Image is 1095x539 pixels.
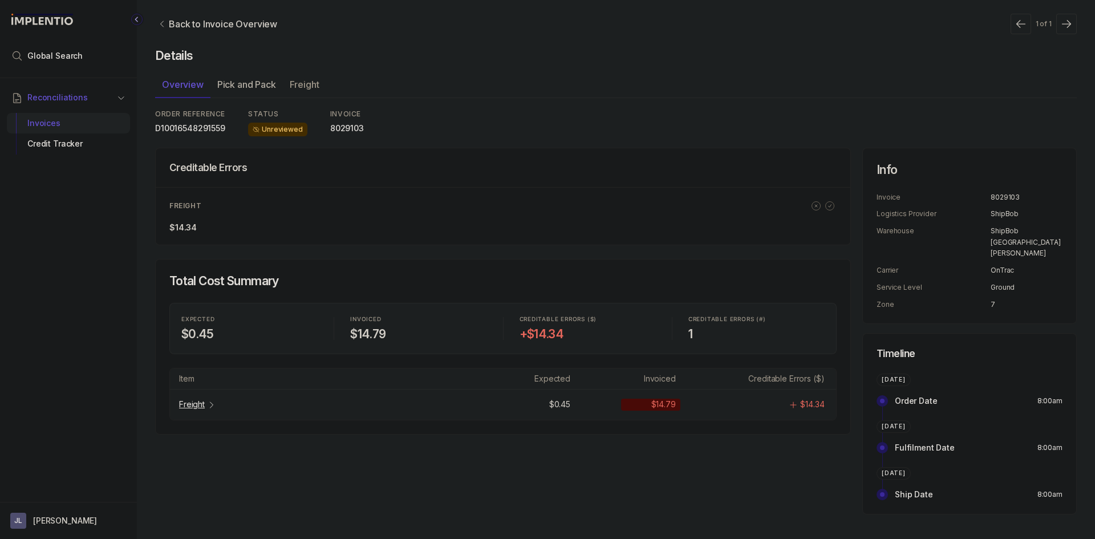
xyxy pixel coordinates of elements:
p: Overview [162,78,204,91]
p: ShipBob [991,208,1062,220]
p: ORDER REFERENCE [155,110,225,119]
p: CREDITABLE ERRORS ($) [520,316,597,323]
p: D10016548291559 [155,123,225,134]
p: Freight [179,399,205,410]
h5: Timeline [877,347,1062,360]
div: Collapse Icon [130,13,144,26]
p: 8:00am [1037,395,1062,407]
li: Tab Freight [283,75,326,98]
p: ShipBob [GEOGRAPHIC_DATA][PERSON_NAME] [991,225,1062,259]
p: [DATE] [882,376,906,383]
span: Global Search [27,50,83,62]
p: Warehouse [877,225,991,259]
p: $14.79 [651,399,676,410]
h4: Info [877,162,1062,178]
p: Creditable Errors ($) [748,373,824,384]
li: Tab Overview [155,75,210,98]
p: $14.34 [800,399,824,410]
p: Zone [877,299,991,310]
p: EXPECTED [181,316,214,323]
p: 8:00am [1037,442,1062,453]
p: Order Date [895,395,938,407]
li: Statistic CREDITABLE ERRORS ($) [513,308,663,349]
div: Credit Tracker [16,133,121,154]
p: $14.34 [169,222,197,233]
span: Reconciliations [27,92,88,103]
span: User initials [10,513,26,529]
button: Reconciliations [7,85,130,110]
p: 8029103 [991,192,1062,203]
p: Ship Date [895,489,933,500]
button: User initials[PERSON_NAME] [10,513,127,529]
p: Service Level [877,282,991,293]
h4: +$14.34 [520,326,656,342]
p: Invoice [877,192,991,203]
ul: Information Summary [877,192,1062,310]
p: 1 of 1 [1036,18,1052,30]
p: INVOICED [350,316,381,323]
p: Invoiced [644,373,676,384]
p: Item [179,373,194,384]
li: Statistic CREDITABLE ERRORS (#) [682,308,832,349]
h4: 1 [688,326,825,342]
p: Freight [290,78,319,91]
p: 8029103 [330,123,364,134]
ul: Statistic Highlights [169,303,837,354]
a: Link Back to Invoice Overview [155,17,279,31]
td: Table Cell-text 0 [175,373,500,384]
li: Statistic EXPECTED [175,308,325,349]
div: Invoices [16,113,121,133]
h5: Creditable Errors [169,161,247,174]
p: $0.45 [549,399,570,410]
td: Table Cell-text 3 [726,373,832,384]
p: Expected [534,373,570,384]
p: STATUS [248,110,307,119]
div: Reconciliations [7,111,130,157]
td: Table Cell-text 1 [506,373,617,384]
h4: Total Cost Summary [169,273,837,289]
p: OnTrac [991,265,1062,276]
li: Statistic INVOICED [343,308,493,349]
p: [DATE] [882,423,906,430]
td: Table Cell-text 1 [506,399,617,410]
p: FREIGHT [169,201,201,210]
h4: $0.45 [181,326,318,342]
td: Table Cell-text 3 [726,399,832,410]
p: 8:00am [1037,489,1062,500]
p: Ground [991,282,1062,293]
div: Unreviewed [248,123,307,136]
p: 7 [991,299,1062,310]
p: Fulfilment Date [895,442,955,453]
p: [PERSON_NAME] [33,515,97,526]
p: [DATE] [882,470,906,477]
td: Table Cell-text 2 [617,373,727,384]
p: INVOICE [330,110,364,119]
ul: Tab Group [155,75,1077,98]
h4: Details [155,48,1077,64]
p: CREDITABLE ERRORS (#) [688,316,766,323]
p: Back to Invoice Overview [169,17,277,31]
p: Carrier [877,265,991,276]
p: Logistics Provider [877,208,991,220]
h4: $14.79 [350,326,486,342]
td: Table Cell-text 2 [617,399,727,410]
td: Table Cell-link 0 [175,399,500,410]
